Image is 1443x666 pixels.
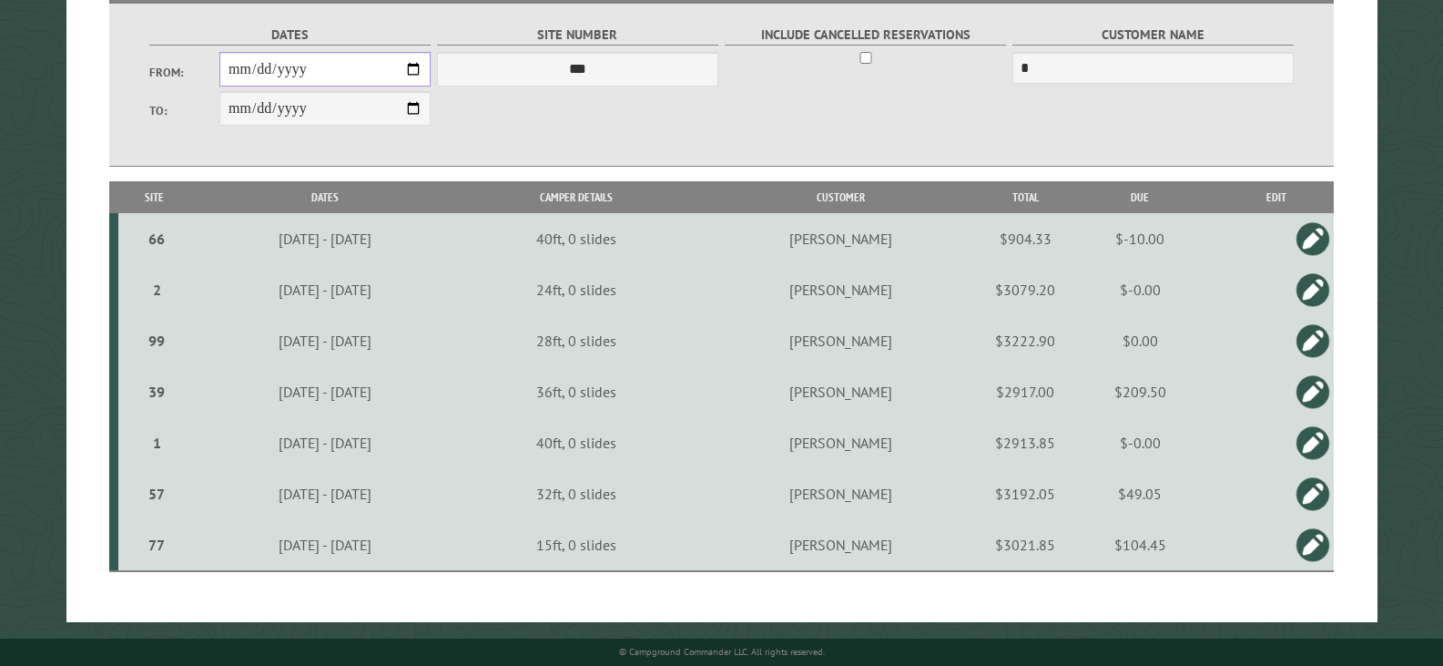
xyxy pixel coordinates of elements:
td: $-0.00 [1062,264,1218,315]
div: [DATE] - [DATE] [194,281,457,299]
td: $3079.20 [989,264,1062,315]
label: Dates [149,25,432,46]
th: Edit [1219,181,1334,213]
td: $3021.85 [989,519,1062,571]
td: [PERSON_NAME] [693,519,989,571]
td: [PERSON_NAME] [693,315,989,366]
label: Site Number [437,25,719,46]
label: Include Cancelled Reservations [725,25,1007,46]
td: 28ft, 0 slides [459,315,693,366]
div: 2 [126,281,188,299]
td: $-10.00 [1062,213,1218,264]
td: $3222.90 [989,315,1062,366]
label: From: [149,64,219,81]
td: $104.45 [1062,519,1218,571]
td: $3192.05 [989,468,1062,519]
div: 1 [126,434,188,452]
div: [DATE] - [DATE] [194,332,457,350]
td: 24ft, 0 slides [459,264,693,315]
div: 66 [126,230,188,248]
td: [PERSON_NAME] [693,366,989,417]
th: Site [118,181,190,213]
td: $-0.00 [1062,417,1218,468]
td: $2913.85 [989,417,1062,468]
th: Total [989,181,1062,213]
th: Customer [693,181,989,213]
td: $209.50 [1062,366,1218,417]
div: 77 [126,536,188,554]
div: [DATE] - [DATE] [194,434,457,452]
div: [DATE] - [DATE] [194,536,457,554]
div: [DATE] - [DATE] [194,383,457,401]
td: 40ft, 0 slides [459,213,693,264]
td: [PERSON_NAME] [693,213,989,264]
th: Camper Details [459,181,693,213]
td: $49.05 [1062,468,1218,519]
td: $0.00 [1062,315,1218,366]
label: To: [149,102,219,119]
div: [DATE] - [DATE] [194,485,457,503]
td: [PERSON_NAME] [693,417,989,468]
td: [PERSON_NAME] [693,468,989,519]
td: [PERSON_NAME] [693,264,989,315]
div: 57 [126,485,188,503]
td: 32ft, 0 slides [459,468,693,519]
div: [DATE] - [DATE] [194,230,457,248]
th: Due [1062,181,1218,213]
label: Customer Name [1012,25,1295,46]
th: Dates [190,181,459,213]
small: © Campground Commander LLC. All rights reserved. [619,646,825,658]
div: 99 [126,332,188,350]
td: $904.33 [989,213,1062,264]
td: 40ft, 0 slides [459,417,693,468]
div: 39 [126,383,188,401]
td: 15ft, 0 slides [459,519,693,571]
td: $2917.00 [989,366,1062,417]
td: 36ft, 0 slides [459,366,693,417]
